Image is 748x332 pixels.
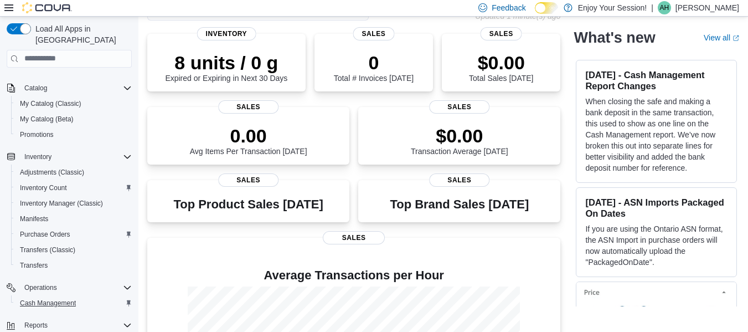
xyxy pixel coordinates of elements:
button: My Catalog (Beta) [11,111,136,127]
button: Transfers (Classic) [11,242,136,258]
span: Promotions [16,128,132,141]
input: Dark Mode [535,2,558,14]
button: Purchase Orders [11,227,136,242]
span: Operations [24,283,57,292]
p: | [651,1,653,14]
button: Cash Management [11,295,136,311]
a: Cash Management [16,297,80,310]
span: Inventory Manager (Classic) [20,199,103,208]
span: My Catalog (Classic) [16,97,132,110]
span: My Catalog (Beta) [20,115,74,124]
div: Avg Items Per Transaction [DATE] [190,125,307,156]
span: Sales [218,173,279,187]
span: Promotions [20,130,54,139]
a: My Catalog (Classic) [16,97,86,110]
span: Purchase Orders [16,228,132,241]
button: Catalog [20,81,51,95]
a: Adjustments (Classic) [16,166,89,179]
svg: External link [732,35,739,42]
p: [PERSON_NAME] [675,1,739,14]
p: 0 [334,52,414,74]
div: Transaction Average [DATE] [411,125,508,156]
span: Reports [20,319,132,332]
span: Transfers (Classic) [16,243,132,257]
p: 0.00 [190,125,307,147]
span: Sales [353,27,394,40]
span: AH [660,1,669,14]
h3: [DATE] - Cash Management Report Changes [585,69,728,91]
p: 8 units / 0 g [165,52,287,74]
span: Transfers (Classic) [20,246,75,254]
p: $0.00 [411,125,508,147]
a: Inventory Manager (Classic) [16,197,107,210]
div: Total # Invoices [DATE] [334,52,414,83]
button: Reports [20,319,52,332]
span: Feedback [492,2,525,13]
span: Adjustments (Classic) [16,166,132,179]
p: When closing the safe and making a bank deposit in the same transaction, this used to show as one... [585,96,728,173]
span: Manifests [20,214,48,223]
h3: [DATE] - ASN Imports Packaged On Dates [585,197,728,219]
button: Inventory Manager (Classic) [11,196,136,211]
p: $0.00 [469,52,533,74]
p: If you are using the Ontario ASN format, the ASN Import in purchase orders will now automatically... [585,223,728,268]
span: Inventory [24,152,51,161]
button: Manifests [11,211,136,227]
h3: Top Brand Sales [DATE] [390,198,529,211]
h4: Average Transactions per Hour [156,269,551,282]
span: Inventory Count [20,183,67,192]
span: Transfers [16,259,132,272]
button: Catalog [2,80,136,96]
span: My Catalog (Classic) [20,99,81,108]
span: Sales [481,27,522,40]
div: Expired or Expiring in Next 30 Days [165,52,287,83]
span: Inventory [20,150,132,164]
span: Catalog [24,84,47,93]
button: Operations [20,281,61,294]
button: Operations [2,280,136,295]
span: Cash Management [16,297,132,310]
button: Inventory [20,150,56,164]
a: Purchase Orders [16,228,75,241]
span: Sales [323,231,385,244]
span: Reports [24,321,48,330]
span: Inventory Count [16,181,132,195]
a: View allExternal link [704,33,739,42]
span: Manifests [16,212,132,226]
span: Sales [218,100,279,114]
button: Inventory Count [11,180,136,196]
a: Transfers [16,259,52,272]
a: Promotions [16,128,58,141]
span: Inventory Manager (Classic) [16,197,132,210]
div: Total Sales [DATE] [469,52,533,83]
span: Operations [20,281,132,294]
span: Inventory [197,27,256,40]
span: Sales [429,100,490,114]
button: Promotions [11,127,136,142]
span: Load All Apps in [GEOGRAPHIC_DATA] [31,23,132,45]
span: My Catalog (Beta) [16,113,132,126]
a: My Catalog (Beta) [16,113,78,126]
span: Catalog [20,81,132,95]
a: Inventory Count [16,181,71,195]
button: Inventory [2,149,136,165]
span: Cash Management [20,299,76,308]
a: Transfers (Classic) [16,243,80,257]
a: Manifests [16,212,53,226]
span: Transfers [20,261,48,270]
span: Sales [429,173,490,187]
p: Enjoy Your Session! [578,1,647,14]
span: Adjustments (Classic) [20,168,84,177]
button: Adjustments (Classic) [11,165,136,180]
div: April Hale [658,1,671,14]
img: Cova [22,2,72,13]
button: My Catalog (Classic) [11,96,136,111]
h2: What's new [574,29,655,47]
button: Transfers [11,258,136,273]
h3: Top Product Sales [DATE] [173,198,323,211]
span: Purchase Orders [20,230,70,239]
